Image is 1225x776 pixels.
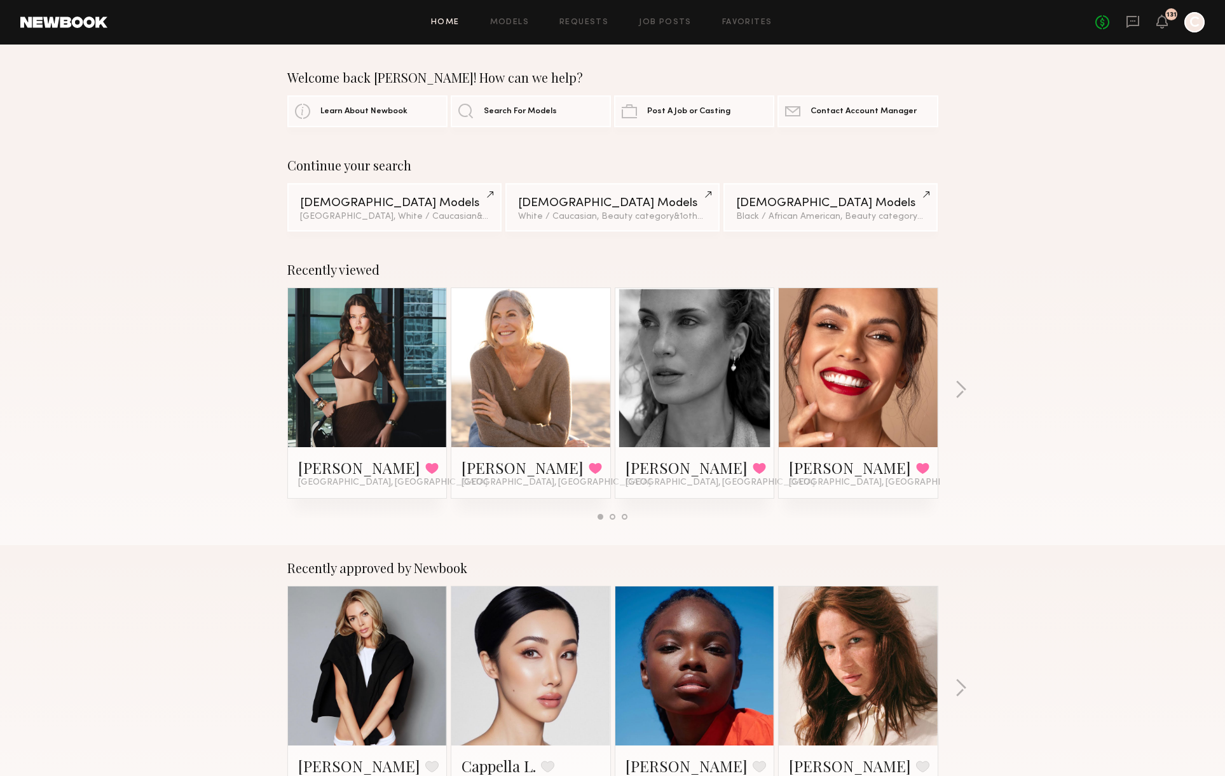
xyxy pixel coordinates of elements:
[298,478,488,488] span: [GEOGRAPHIC_DATA], [GEOGRAPHIC_DATA]
[451,95,611,127] a: Search For Models
[723,183,938,232] a: [DEMOGRAPHIC_DATA] ModelsBlack / African American, Beauty category&1other filter
[789,478,978,488] span: [GEOGRAPHIC_DATA], [GEOGRAPHIC_DATA]
[674,212,729,221] span: & 1 other filter
[647,107,730,116] span: Post A Job or Casting
[287,95,448,127] a: Learn About Newbook
[626,756,748,776] a: [PERSON_NAME]
[789,457,911,478] a: [PERSON_NAME]
[626,457,748,478] a: [PERSON_NAME]
[1167,11,1177,18] div: 131
[287,262,938,277] div: Recently viewed
[614,95,774,127] a: Post A Job or Casting
[462,457,584,478] a: [PERSON_NAME]
[300,212,489,221] div: [GEOGRAPHIC_DATA], White / Caucasian
[789,756,911,776] a: [PERSON_NAME]
[320,107,407,116] span: Learn About Newbook
[287,70,938,85] div: Welcome back [PERSON_NAME]! How can we help?
[639,18,692,27] a: Job Posts
[477,212,538,221] span: & 2 other filter s
[298,756,420,776] a: [PERSON_NAME]
[484,107,557,116] span: Search For Models
[518,212,707,221] div: White / Caucasian, Beauty category
[287,183,502,232] a: [DEMOGRAPHIC_DATA] Models[GEOGRAPHIC_DATA], White / Caucasian&2other filters
[626,478,815,488] span: [GEOGRAPHIC_DATA], [GEOGRAPHIC_DATA]
[287,158,938,173] div: Continue your search
[1184,12,1205,32] a: C
[298,457,420,478] a: [PERSON_NAME]
[462,756,536,776] a: Cappella L.
[505,183,720,232] a: [DEMOGRAPHIC_DATA] ModelsWhite / Caucasian, Beauty category&1other filter
[722,18,772,27] a: Favorites
[300,197,489,209] div: [DEMOGRAPHIC_DATA] Models
[462,478,651,488] span: [GEOGRAPHIC_DATA], [GEOGRAPHIC_DATA]
[518,197,707,209] div: [DEMOGRAPHIC_DATA] Models
[736,197,925,209] div: [DEMOGRAPHIC_DATA] Models
[431,18,460,27] a: Home
[287,560,938,576] div: Recently approved by Newbook
[559,18,608,27] a: Requests
[736,212,925,221] div: Black / African American, Beauty category
[811,107,917,116] span: Contact Account Manager
[490,18,529,27] a: Models
[777,95,938,127] a: Contact Account Manager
